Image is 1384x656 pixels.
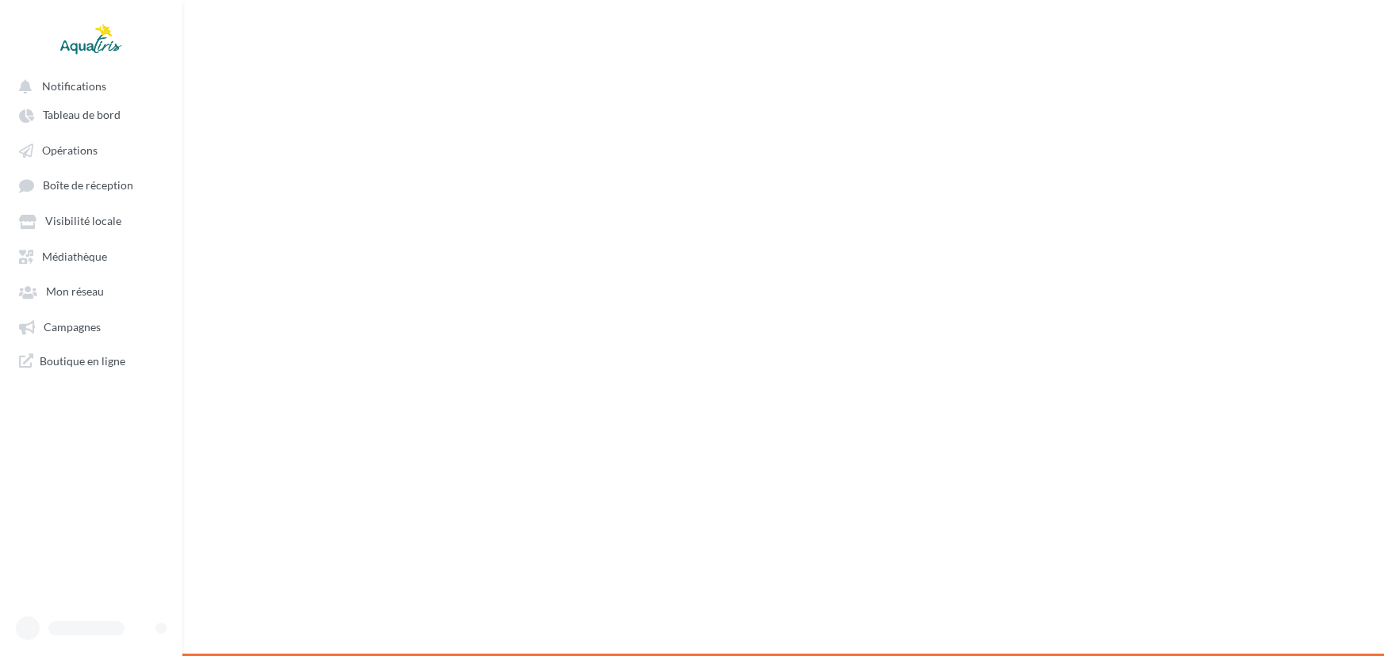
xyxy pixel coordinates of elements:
[10,206,173,235] a: Visibilité locale
[46,285,104,299] span: Mon réseau
[10,100,173,128] a: Tableau de bord
[43,109,121,122] span: Tableau de bord
[42,250,107,263] span: Médiathèque
[10,312,173,341] a: Campagnes
[10,347,173,375] a: Boutique en ligne
[10,242,173,270] a: Médiathèque
[40,353,125,368] span: Boutique en ligne
[10,135,173,164] a: Opérations
[42,79,106,93] span: Notifications
[10,277,173,305] a: Mon réseau
[43,179,133,193] span: Boîte de réception
[42,143,98,157] span: Opérations
[10,170,173,200] a: Boîte de réception
[45,215,121,228] span: Visibilité locale
[44,320,101,334] span: Campagnes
